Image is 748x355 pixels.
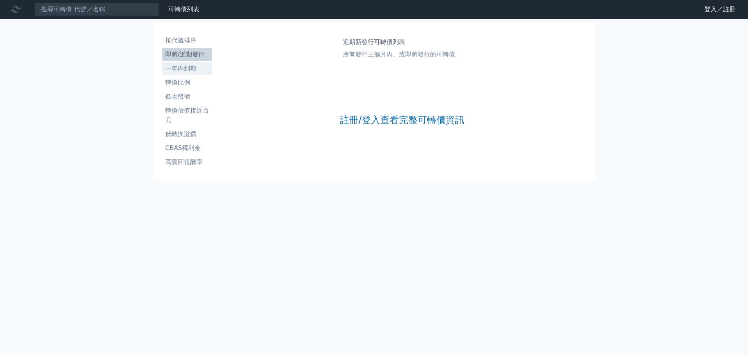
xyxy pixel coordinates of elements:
a: 一年內到期 [162,62,212,75]
li: CBAS權利金 [162,143,212,153]
a: 轉換比例 [162,76,212,89]
li: 即將/近期發行 [162,50,212,59]
a: 低轉換溢價 [162,128,212,140]
li: 按代號排序 [162,36,212,45]
li: 一年內到期 [162,64,212,73]
input: 搜尋可轉債 代號／名稱 [34,3,159,16]
a: 即將/近期發行 [162,48,212,61]
li: 轉換價值接近百元 [162,106,212,125]
a: 按代號排序 [162,34,212,47]
h1: 近期新發行可轉債列表 [343,37,461,47]
p: 所有發行三個月內、或即將發行的可轉債。 [343,50,461,59]
a: 轉換價值接近百元 [162,104,212,126]
a: 低收盤價 [162,90,212,103]
a: 註冊/登入查看完整可轉債資訊 [340,114,464,126]
a: 可轉債列表 [168,5,199,13]
li: 高賣回報酬率 [162,157,212,167]
li: 低轉換溢價 [162,129,212,139]
a: 高賣回報酬率 [162,156,212,168]
li: 低收盤價 [162,92,212,101]
a: CBAS權利金 [162,142,212,154]
li: 轉換比例 [162,78,212,87]
a: 登入／註冊 [698,3,742,16]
